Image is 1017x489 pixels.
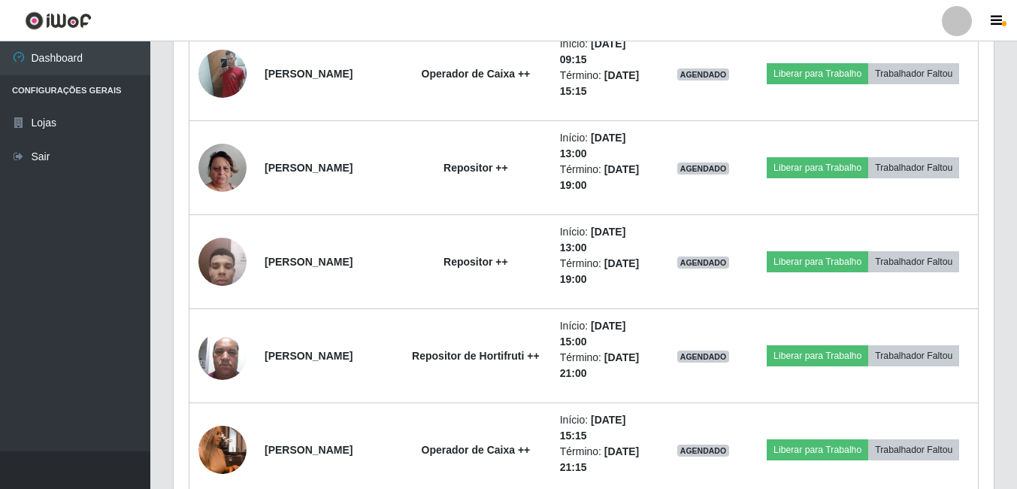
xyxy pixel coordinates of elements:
button: Trabalhador Faltou [868,63,959,84]
img: CoreUI Logo [25,11,92,30]
strong: [PERSON_NAME] [265,350,353,362]
strong: Repositor de Hortifruti ++ [412,350,540,362]
button: Liberar para Trabalho [767,251,868,272]
strong: [PERSON_NAME] [265,68,353,80]
button: Liberar para Trabalho [767,439,868,460]
img: 1737254952637.jpeg [198,125,247,211]
button: Trabalhador Faltou [868,157,959,178]
span: AGENDADO [677,445,730,457]
strong: Repositor ++ [443,256,508,268]
li: Início: [560,130,649,162]
img: 1737022701609.jpeg [198,229,247,293]
li: Início: [560,224,649,256]
li: Início: [560,412,649,444]
span: AGENDADO [677,162,730,175]
img: 1659545853333.jpeg [198,323,247,387]
li: Término: [560,256,649,287]
strong: Operador de Caixa ++ [422,444,531,456]
strong: [PERSON_NAME] [265,444,353,456]
li: Término: [560,68,649,99]
span: AGENDADO [677,257,730,269]
button: Liberar para Trabalho [767,63,868,84]
button: Liberar para Trabalho [767,345,868,366]
time: [DATE] 13:00 [560,132,626,159]
button: Trabalhador Faltou [868,345,959,366]
img: 1743101504429.jpeg [198,41,247,105]
time: [DATE] 13:00 [560,226,626,254]
li: Início: [560,318,649,350]
button: Trabalhador Faltou [868,251,959,272]
li: Início: [560,36,649,68]
strong: [PERSON_NAME] [265,256,353,268]
button: Liberar para Trabalho [767,157,868,178]
strong: Operador de Caixa ++ [422,68,531,80]
li: Término: [560,162,649,193]
time: [DATE] 15:00 [560,320,626,348]
time: [DATE] 15:15 [560,414,626,442]
strong: [PERSON_NAME] [265,162,353,174]
button: Trabalhador Faltou [868,439,959,460]
li: Término: [560,350,649,381]
strong: Repositor ++ [443,162,508,174]
li: Término: [560,444,649,475]
span: AGENDADO [677,351,730,363]
span: AGENDADO [677,68,730,80]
